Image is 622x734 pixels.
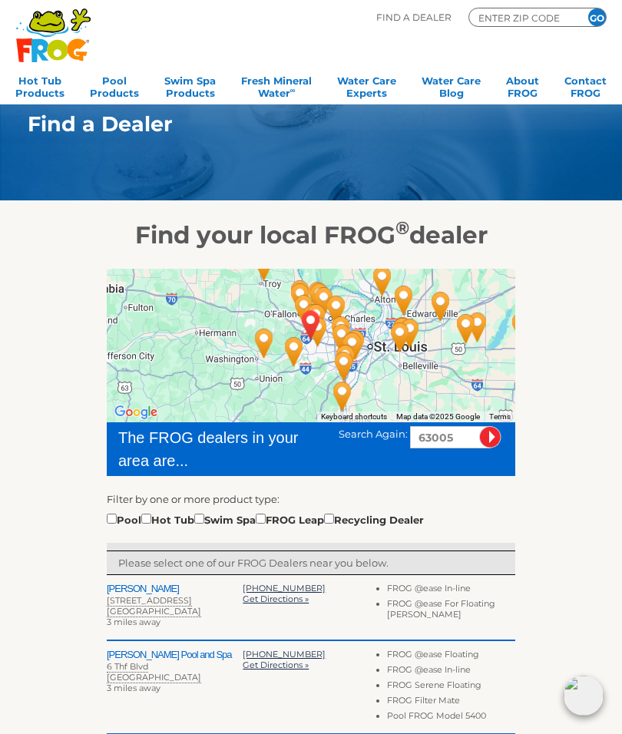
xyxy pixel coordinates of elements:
div: Norrenberns Pool & Spa - 60 miles away. [442,302,490,355]
div: Prestige Pools & Spas - 13 miles away. [318,312,366,365]
p: Please select one of our FROG Dealers near you below. [118,555,504,570]
a: Get Directions » [243,593,309,604]
h1: Find a Dealer [28,112,556,136]
span: Search Again: [339,428,408,440]
div: Ozark Pool & Spa - 20 miles away. [240,316,288,370]
div: Watson's of O'Fallon - 36 miles away. [379,305,427,359]
h2: [PERSON_NAME] [107,583,243,595]
label: Filter by one or more product type: [107,491,280,507]
div: Mike's Pool & Spa Service - 38 miles away. [386,306,434,360]
span: Map data ©2025 Google [396,412,480,421]
sup: ® [395,217,409,239]
a: Water CareBlog [422,70,481,101]
li: FROG @ease In-line [387,583,515,598]
a: Water CareExperts [337,70,396,101]
li: Pool FROG Model 5400 [387,710,515,726]
div: Highland Pool & Spa - Glen Carbon - 37 miles away. [380,273,428,327]
div: CHESTERFIELD, MO 63005 [287,298,335,352]
input: Submit [479,426,501,448]
li: FROG @ease Floating [387,649,515,664]
h2: [PERSON_NAME] Pool and Spa [107,649,243,661]
a: ContactFROG [564,70,607,101]
li: FROG @ease In-line [387,664,515,679]
div: Amini's - 3 miles away. [289,292,337,346]
div: Watson's of St. Louis - 11 miles away. [296,271,343,325]
div: Four Seasons Pool & Spa - Saint Charles - 10 miles away. [300,275,348,329]
div: Baker Pool and Spa - 3 miles away. [293,292,340,346]
a: Open this area in Google Maps (opens a new window) [111,402,161,422]
div: Leslie's Poolmart, Inc. # 347 - 4 miles away. [294,305,342,359]
span: 3 miles away [107,683,160,693]
div: Leslie's Poolmart Inc # 1052 - 19 miles away. [322,332,369,386]
button: Keyboard shortcuts [321,412,387,422]
div: R & S Pool & Spa - 11 miles away. [313,283,360,337]
h2: Find your local FROG dealer [5,220,617,250]
div: Just Pools - 21 miles away. [320,339,368,393]
div: Pools Made Possible - 87 miles away. [64,309,111,363]
a: Hot TubProducts [15,70,65,101]
input: Zip Code Form [477,11,569,25]
div: Pool King Recreation - South County - 19 miles away. [332,318,379,372]
div: Mirage Spa - 12 miles away. [317,304,365,358]
a: Swim SpaProducts [164,70,216,101]
div: Munie Leisure Center - 35 miles away. [376,310,424,364]
sup: ∞ [290,86,296,94]
div: Leslie's Poolmart, Inc. # 342 - 11 miles away. [294,269,342,323]
div: Fantasy Pools - 30 miles away. [319,369,366,423]
img: Google [111,402,161,422]
a: Get Directions » [243,660,309,670]
a: [PHONE_NUMBER] [243,583,326,593]
span: 3 miles away [107,617,160,627]
input: GO [588,8,606,26]
a: Fresh MineralWater∞ [241,70,312,101]
div: Highland Pool & Spa - Highland - 50 miles away. [417,279,465,333]
div: Pisces Pools Plus Inc. - 64 miles away. [454,300,501,354]
p: Find A Dealer [376,8,452,27]
img: openIcon [564,676,604,716]
div: Vaughan Pools & Spas - Rolla - 79 miles away. [124,421,172,474]
li: FROG Filter Mate [387,695,515,710]
div: Leslie's Poolmart Inc # 1076 - 11 miles away. [276,271,324,325]
li: FROG @ease For Floating [PERSON_NAME] [387,598,515,624]
div: Lu's Pool and Spa - 12 miles away. [270,325,318,379]
div: Pisces Pools & Spas - Odin - 85 miles away. [508,300,555,354]
div: Pool Hot Tub Swim Spa FROG Leap Recycling Dealer [107,511,424,527]
a: PoolProducts [90,70,139,101]
div: Evergreen Pool & Spa Plus LLC - 81 miles away. [498,300,545,354]
a: Terms (opens in new tab) [489,412,511,421]
div: The FROG dealers in your area are... [118,426,316,472]
a: [PHONE_NUMBER] [243,649,326,660]
div: Saint Charles Pool & Spa - 6 miles away. [280,283,328,336]
div: Atlantis Pools - East Alton - 32 miles away. [359,254,406,308]
li: FROG Serene Floating [387,679,515,695]
div: Leslie's Poolmart Inc # 187 - 18 miles away. [329,320,376,374]
div: Atlantis Pools - Fairview Heights - 35 miles away. [379,306,426,359]
a: AboutFROG [506,70,539,101]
